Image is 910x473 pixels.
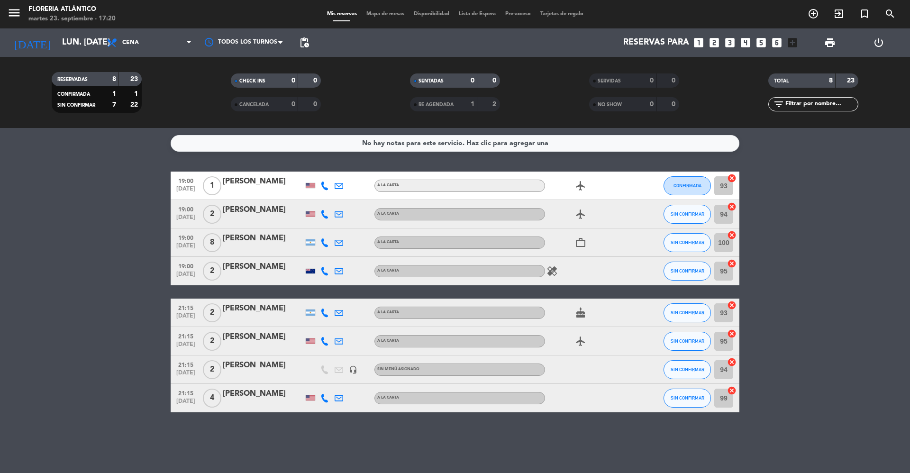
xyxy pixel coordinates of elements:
[291,101,295,108] strong: 0
[239,79,265,83] span: CHECK INS
[174,214,198,225] span: [DATE]
[112,76,116,82] strong: 8
[672,77,677,84] strong: 0
[575,209,586,220] i: airplanemode_active
[377,396,399,400] span: A LA CARTA
[203,233,221,252] span: 8
[454,11,500,17] span: Lista de Espera
[575,237,586,248] i: work_outline
[377,310,399,314] span: A LA CARTA
[546,265,558,277] i: healing
[174,387,198,398] span: 21:15
[377,212,399,216] span: A LA CARTA
[88,37,100,48] i: arrow_drop_down
[203,332,221,351] span: 2
[671,211,704,217] span: SIN CONFIRMAR
[349,365,357,374] i: headset_mic
[57,77,88,82] span: RESERVADAS
[492,101,498,108] strong: 2
[174,359,198,370] span: 21:15
[727,300,737,310] i: cancel
[223,204,303,216] div: [PERSON_NAME]
[673,183,701,188] span: CONFIRMADA
[598,79,621,83] span: SERVIDAS
[174,203,198,214] span: 19:00
[7,6,21,23] button: menu
[377,269,399,273] span: A LA CARTA
[419,79,444,83] span: SENTADAS
[536,11,588,17] span: Tarjetas de regalo
[409,11,454,17] span: Disponibilidad
[223,359,303,372] div: [PERSON_NAME]
[122,39,139,46] span: Cena
[854,28,903,57] div: LOG OUT
[112,91,116,97] strong: 1
[727,259,737,268] i: cancel
[377,367,419,371] span: Sin menú asignado
[829,77,833,84] strong: 8
[174,330,198,341] span: 21:15
[134,91,140,97] strong: 1
[377,240,399,244] span: A LA CARTA
[362,138,548,149] div: No hay notas para este servicio. Haz clic para agregar una
[28,14,116,24] div: martes 23. septiembre - 17:20
[575,307,586,318] i: cake
[291,77,295,84] strong: 0
[727,230,737,240] i: cancel
[239,102,269,107] span: CANCELADA
[174,175,198,186] span: 19:00
[784,99,858,109] input: Filtrar por nombre...
[664,205,711,224] button: SIN CONFIRMAR
[671,367,704,372] span: SIN CONFIRMAR
[203,262,221,281] span: 2
[419,102,454,107] span: RE AGENDADA
[739,36,752,49] i: looks_4
[672,101,677,108] strong: 0
[174,370,198,381] span: [DATE]
[492,77,498,84] strong: 0
[174,398,198,409] span: [DATE]
[174,243,198,254] span: [DATE]
[727,357,737,367] i: cancel
[755,36,767,49] i: looks_5
[377,339,399,343] span: A LA CARTA
[223,175,303,188] div: [PERSON_NAME]
[650,101,654,108] strong: 0
[708,36,720,49] i: looks_two
[727,329,737,338] i: cancel
[322,11,362,17] span: Mis reservas
[598,102,622,107] span: NO SHOW
[824,37,836,48] span: print
[808,8,819,19] i: add_circle_outline
[771,36,783,49] i: looks_6
[786,36,799,49] i: add_box
[873,37,884,48] i: power_settings_new
[7,32,57,53] i: [DATE]
[773,99,784,110] i: filter_list
[724,36,736,49] i: looks_3
[130,101,140,108] strong: 22
[727,173,737,183] i: cancel
[664,176,711,195] button: CONFIRMADA
[28,5,116,14] div: Floreria Atlántico
[664,303,711,322] button: SIN CONFIRMAR
[623,38,689,47] span: Reservas para
[664,360,711,379] button: SIN CONFIRMAR
[174,313,198,324] span: [DATE]
[174,271,198,282] span: [DATE]
[471,77,474,84] strong: 0
[575,336,586,347] i: airplanemode_active
[362,11,409,17] span: Mapa de mesas
[727,386,737,395] i: cancel
[774,79,789,83] span: TOTAL
[112,101,116,108] strong: 7
[692,36,705,49] i: looks_one
[664,332,711,351] button: SIN CONFIRMAR
[500,11,536,17] span: Pre-acceso
[203,303,221,322] span: 2
[847,77,856,84] strong: 23
[471,101,474,108] strong: 1
[57,92,90,97] span: CONFIRMADA
[650,77,654,84] strong: 0
[313,77,319,84] strong: 0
